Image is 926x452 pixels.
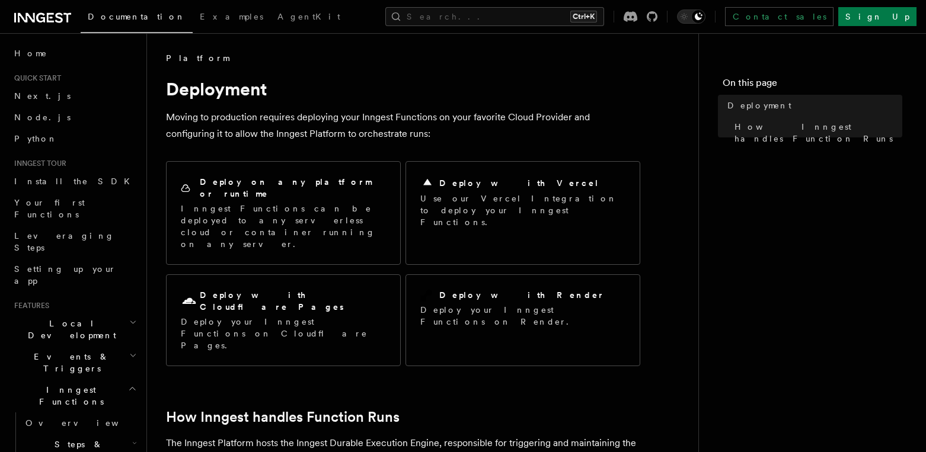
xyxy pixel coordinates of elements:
[420,304,625,328] p: Deploy your Inngest Functions on Render.
[9,351,129,374] span: Events & Triggers
[723,95,902,116] a: Deployment
[439,177,599,189] h2: Deploy with Vercel
[14,198,85,219] span: Your first Functions
[405,161,640,265] a: Deploy with VercelUse our Vercel Integration to deploy your Inngest Functions.
[166,274,401,366] a: Deploy with Cloudflare PagesDeploy your Inngest Functions on Cloudflare Pages.
[9,313,139,346] button: Local Development
[735,121,902,145] span: How Inngest handles Function Runs
[277,12,340,21] span: AgentKit
[166,409,400,425] a: How Inngest handles Function Runs
[181,293,197,310] svg: Cloudflare
[9,346,139,379] button: Events & Triggers
[270,4,347,32] a: AgentKit
[9,192,139,225] a: Your first Functions
[166,161,401,265] a: Deploy on any platform or runtimeInngest Functions can be deployed to any serverless cloud or con...
[727,100,791,111] span: Deployment
[9,384,128,408] span: Inngest Functions
[200,289,386,313] h2: Deploy with Cloudflare Pages
[181,316,386,351] p: Deploy your Inngest Functions on Cloudflare Pages.
[88,12,186,21] span: Documentation
[9,43,139,64] a: Home
[14,47,47,59] span: Home
[193,4,270,32] a: Examples
[14,231,114,252] span: Leveraging Steps
[181,203,386,250] p: Inngest Functions can be deployed to any serverless cloud or container running on any server.
[21,412,139,434] a: Overview
[723,76,902,95] h4: On this page
[9,107,139,128] a: Node.js
[385,7,604,26] button: Search...Ctrl+K
[14,134,58,143] span: Python
[405,274,640,366] a: Deploy with RenderDeploy your Inngest Functions on Render.
[166,78,640,100] h1: Deployment
[9,379,139,412] button: Inngest Functions
[9,85,139,107] a: Next.js
[81,4,193,33] a: Documentation
[200,12,263,21] span: Examples
[570,11,597,23] kbd: Ctrl+K
[200,176,386,200] h2: Deploy on any platform or runtime
[14,91,71,101] span: Next.js
[9,128,139,149] a: Python
[14,177,137,186] span: Install the SDK
[9,301,49,310] span: Features
[730,116,902,149] a: How Inngest handles Function Runs
[14,264,116,286] span: Setting up your app
[677,9,705,24] button: Toggle dark mode
[9,171,139,192] a: Install the SDK
[9,73,61,83] span: Quick start
[166,52,229,64] span: Platform
[9,225,139,258] a: Leveraging Steps
[25,418,148,428] span: Overview
[420,193,625,228] p: Use our Vercel Integration to deploy your Inngest Functions.
[838,7,917,26] a: Sign Up
[9,318,129,341] span: Local Development
[9,258,139,291] a: Setting up your app
[725,7,834,26] a: Contact sales
[14,113,71,122] span: Node.js
[9,159,66,168] span: Inngest tour
[439,289,605,301] h2: Deploy with Render
[166,109,640,142] p: Moving to production requires deploying your Inngest Functions on your favorite Cloud Provider an...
